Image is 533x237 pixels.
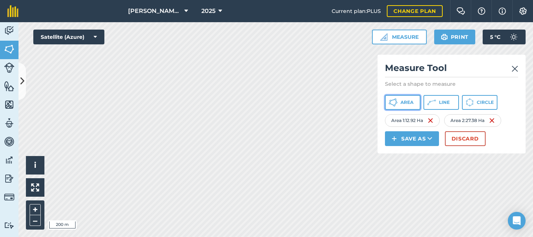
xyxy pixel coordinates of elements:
[387,5,443,17] a: Change plan
[434,30,476,44] button: Print
[385,62,518,77] h2: Measure Tool
[34,160,36,170] span: i
[489,116,495,125] img: svg+xml;base64,PHN2ZyB4bWxucz0iaHR0cDovL3d3dy53My5vcmcvMjAwMC9zdmciIHdpZHRoPSIxNiIgaGVpZ2h0PSIyNC...
[483,30,526,44] button: 5 °C
[332,7,381,15] span: Current plan : PLUS
[439,99,450,105] span: Line
[4,44,14,55] img: svg+xml;base64,PHN2ZyB4bWxucz0iaHR0cDovL3d3dy53My5vcmcvMjAwMC9zdmciIHdpZHRoPSI1NiIgaGVpZ2h0PSI2MC...
[7,5,19,17] img: fieldmargin Logo
[380,33,388,41] img: Ruler icon
[499,7,506,16] img: svg+xml;base64,PHN2ZyB4bWxucz0iaHR0cDovL3d3dy53My5vcmcvMjAwMC9zdmciIHdpZHRoPSIxNyIgaGVpZ2h0PSIxNy...
[512,64,518,73] img: svg+xml;base64,PHN2ZyB4bWxucz0iaHR0cDovL3d3dy53My5vcmcvMjAwMC9zdmciIHdpZHRoPSIyMiIgaGVpZ2h0PSIzMC...
[423,95,459,110] button: Line
[385,80,518,88] p: Select a shape to measure
[519,7,527,15] img: A cog icon
[4,192,14,202] img: svg+xml;base64,PD94bWwgdmVyc2lvbj0iMS4wIiBlbmNvZGluZz0idXRmLTgiPz4KPCEtLSBHZW5lcmF0b3I6IEFkb2JlIE...
[4,136,14,147] img: svg+xml;base64,PD94bWwgdmVyc2lvbj0iMS4wIiBlbmNvZGluZz0idXRmLTgiPz4KPCEtLSBHZW5lcmF0b3I6IEFkb2JlIE...
[33,30,104,44] button: Satellite (Azure)
[456,7,465,15] img: Two speech bubbles overlapping with the left bubble in the forefront
[4,99,14,110] img: svg+xml;base64,PHN2ZyB4bWxucz0iaHR0cDovL3d3dy53My5vcmcvMjAwMC9zdmciIHdpZHRoPSI1NiIgaGVpZ2h0PSI2MC...
[508,212,526,230] div: Open Intercom Messenger
[4,81,14,92] img: svg+xml;base64,PHN2ZyB4bWxucz0iaHR0cDovL3d3dy53My5vcmcvMjAwMC9zdmciIHdpZHRoPSI1NiIgaGVpZ2h0PSI2MC...
[30,215,41,226] button: –
[477,99,494,105] span: Circle
[4,25,14,36] img: svg+xml;base64,PD94bWwgdmVyc2lvbj0iMS4wIiBlbmNvZGluZz0idXRmLTgiPz4KPCEtLSBHZW5lcmF0b3I6IEFkb2JlIE...
[445,131,486,146] button: Discard
[444,114,501,127] div: Area 2 : 27.38 Ha
[4,62,14,73] img: svg+xml;base64,PD94bWwgdmVyc2lvbj0iMS4wIiBlbmNvZGluZz0idXRmLTgiPz4KPCEtLSBHZW5lcmF0b3I6IEFkb2JlIE...
[372,30,427,44] button: Measure
[4,155,14,166] img: svg+xml;base64,PD94bWwgdmVyc2lvbj0iMS4wIiBlbmNvZGluZz0idXRmLTgiPz4KPCEtLSBHZW5lcmF0b3I6IEFkb2JlIE...
[400,99,413,105] span: Area
[385,114,440,127] div: Area 1 : 12.92 Ha
[4,222,14,229] img: svg+xml;base64,PD94bWwgdmVyc2lvbj0iMS4wIiBlbmNvZGluZz0idXRmLTgiPz4KPCEtLSBHZW5lcmF0b3I6IEFkb2JlIE...
[385,131,439,146] button: Save as
[441,33,448,41] img: svg+xml;base64,PHN2ZyB4bWxucz0iaHR0cDovL3d3dy53My5vcmcvMjAwMC9zdmciIHdpZHRoPSIxOSIgaGVpZ2h0PSIyNC...
[4,173,14,184] img: svg+xml;base64,PD94bWwgdmVyc2lvbj0iMS4wIiBlbmNvZGluZz0idXRmLTgiPz4KPCEtLSBHZW5lcmF0b3I6IEFkb2JlIE...
[490,30,500,44] span: 5 ° C
[428,116,433,125] img: svg+xml;base64,PHN2ZyB4bWxucz0iaHR0cDovL3d3dy53My5vcmcvMjAwMC9zdmciIHdpZHRoPSIxNiIgaGVpZ2h0PSIyNC...
[477,7,486,15] img: A question mark icon
[30,204,41,215] button: +
[462,95,497,110] button: Circle
[392,134,397,143] img: svg+xml;base64,PHN2ZyB4bWxucz0iaHR0cDovL3d3dy53My5vcmcvMjAwMC9zdmciIHdpZHRoPSIxNCIgaGVpZ2h0PSIyNC...
[128,7,181,16] span: [PERSON_NAME] Farms
[385,95,420,110] button: Area
[506,30,521,44] img: svg+xml;base64,PD94bWwgdmVyc2lvbj0iMS4wIiBlbmNvZGluZz0idXRmLTgiPz4KPCEtLSBHZW5lcmF0b3I6IEFkb2JlIE...
[26,156,44,175] button: i
[201,7,215,16] span: 2025
[31,183,39,192] img: Four arrows, one pointing top left, one top right, one bottom right and the last bottom left
[4,118,14,129] img: svg+xml;base64,PD94bWwgdmVyc2lvbj0iMS4wIiBlbmNvZGluZz0idXRmLTgiPz4KPCEtLSBHZW5lcmF0b3I6IEFkb2JlIE...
